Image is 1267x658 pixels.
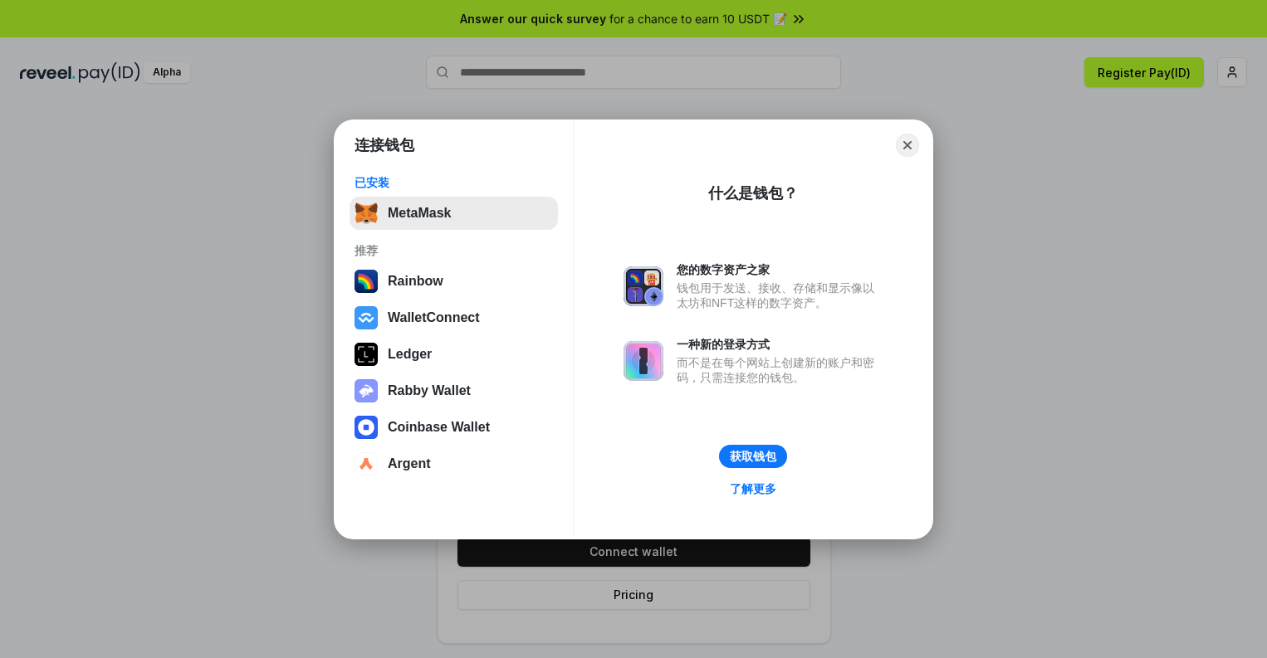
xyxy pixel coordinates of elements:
button: Ledger [350,338,558,371]
img: svg+xml,%3Csvg%20width%3D%22120%22%20height%3D%22120%22%20viewBox%3D%220%200%20120%20120%22%20fil... [355,270,378,293]
img: svg+xml,%3Csvg%20width%3D%2228%22%20height%3D%2228%22%20viewBox%3D%220%200%2028%2028%22%20fill%3D... [355,306,378,329]
div: Ledger [388,347,432,362]
h1: 连接钱包 [355,135,414,155]
button: Rabby Wallet [350,374,558,407]
img: svg+xml,%3Csvg%20xmlns%3D%22http%3A%2F%2Fwww.w3.org%2F2000%2Fsvg%22%20fill%3D%22none%22%20viewBox... [624,341,663,381]
div: Coinbase Wallet [388,420,490,435]
img: svg+xml,%3Csvg%20width%3D%2228%22%20height%3D%2228%22%20viewBox%3D%220%200%2028%2028%22%20fill%3D... [355,416,378,439]
a: 了解更多 [720,478,786,500]
div: Rainbow [388,274,443,289]
button: Close [896,134,919,157]
button: MetaMask [350,197,558,230]
div: 而不是在每个网站上创建新的账户和密码，只需连接您的钱包。 [677,355,883,385]
img: svg+xml,%3Csvg%20xmlns%3D%22http%3A%2F%2Fwww.w3.org%2F2000%2Fsvg%22%20fill%3D%22none%22%20viewBox... [624,266,663,306]
div: 什么是钱包？ [708,183,798,203]
div: 钱包用于发送、接收、存储和显示像以太坊和NFT这样的数字资产。 [677,280,883,310]
button: WalletConnect [350,301,558,334]
div: 已安装 [355,175,553,190]
div: 推荐 [355,243,553,258]
img: svg+xml,%3Csvg%20fill%3D%22none%22%20height%3D%2233%22%20viewBox%3D%220%200%2035%2033%22%20width%... [355,202,378,225]
button: 获取钱包 [719,445,787,468]
div: MetaMask [388,206,451,221]
div: Argent [388,456,431,471]
img: svg+xml,%3Csvg%20xmlns%3D%22http%3A%2F%2Fwww.w3.org%2F2000%2Fsvg%22%20width%3D%2228%22%20height%3... [355,343,378,366]
button: Rainbow [350,265,558,298]
div: WalletConnect [388,310,480,325]
div: 获取钱包 [730,449,776,464]
div: 一种新的登录方式 [677,337,883,352]
div: 了解更多 [730,481,776,496]
div: Rabby Wallet [388,383,471,398]
button: Coinbase Wallet [350,411,558,444]
button: Argent [350,447,558,480]
img: svg+xml,%3Csvg%20width%3D%2228%22%20height%3D%2228%22%20viewBox%3D%220%200%2028%2028%22%20fill%3D... [355,452,378,475]
div: 您的数字资产之家 [677,262,883,277]
img: svg+xml,%3Csvg%20xmlns%3D%22http%3A%2F%2Fwww.w3.org%2F2000%2Fsvg%22%20fill%3D%22none%22%20viewBox... [355,379,378,402]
